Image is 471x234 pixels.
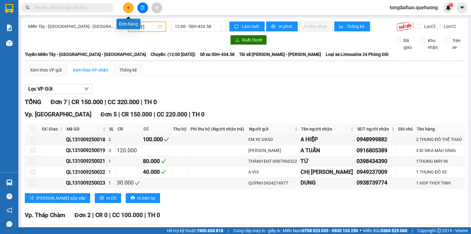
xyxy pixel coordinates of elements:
[415,124,465,134] th: Tên hàng
[143,157,170,166] div: 80.000
[360,229,362,232] span: ⚪️
[446,5,451,10] img: icon-new-feature
[117,178,141,187] div: 30.000
[197,228,223,233] strong: 1900 633 818
[68,98,70,106] span: |
[229,21,265,31] button: syncLàm mới
[357,157,395,166] div: 0398434390
[106,195,116,201] span: In DS
[228,227,229,234] span: |
[135,180,140,186] span: check
[459,5,465,10] span: caret-down
[25,193,90,203] button: sort-ascending[PERSON_NAME] sắp xếp
[36,195,85,201] span: [PERSON_NAME] sắp xếp
[401,37,416,51] span: Đã giao
[248,169,298,175] div: A VUI
[164,137,169,142] span: check
[422,23,438,30] span: Lọc CR
[144,212,146,219] span: |
[441,23,457,30] span: Lọc CC
[109,136,115,143] div: 2
[109,147,115,154] div: 3
[51,98,67,106] span: Đơn 7
[30,196,34,201] span: sort-ascending
[65,134,107,145] td: QL131009250018
[425,37,440,51] span: Kho nhận
[95,193,121,203] button: printerIn DS
[242,23,260,30] span: Làm mới
[233,227,281,234] span: Cung cấp máy in - giấy in:
[175,22,223,31] span: 12:00 - 50H-434.58
[6,25,13,31] img: solution-icon
[126,193,160,203] button: printerIn biên lai
[339,24,344,29] span: bar-chart
[283,227,358,234] span: Miền Nam
[65,145,107,156] td: QL131009250019
[67,126,101,132] span: Mã GD
[271,24,276,29] span: printer
[450,3,452,7] span: 1
[299,21,333,31] button: In đơn chọn
[137,2,148,13] button: file-add
[356,177,396,188] td: 0938739774
[119,67,137,73] div: Thống kê
[334,21,370,31] button: bar-chartThống kê
[84,86,89,91] span: down
[450,37,465,51] span: Trên xe
[171,124,189,134] th: Thu hộ
[300,145,356,156] td: A TUẤN
[416,147,463,154] div: 3 BI SIKA MÀU VÀNG
[6,221,12,227] span: message
[154,111,155,118] span: |
[253,226,287,233] span: Người gửi
[356,167,396,177] td: 0949237009
[66,136,106,143] div: QL131009250018
[25,84,92,94] button: Lọc VP Gửi
[126,6,131,10] span: plus
[155,6,159,10] span: aim
[65,156,107,167] td: QL131009250021
[412,227,413,234] span: |
[161,158,166,164] span: check
[6,193,12,199] span: question-circle
[25,212,65,219] span: Vp. Tháp Chàm
[342,226,382,233] span: SĐT người nhận
[73,67,108,73] div: Xem theo VP nhận
[25,111,91,118] span: Vp. [GEOGRAPHIC_DATA]
[416,180,463,186] div: 1 HOP THỦY TINH
[25,98,41,106] span: TỔNG
[6,40,13,46] img: warehouse-icon
[357,178,395,187] div: 0938739774
[66,168,106,176] div: QL131009250022
[151,51,195,58] span: Chuyến: (12:00 [DATE])
[65,177,107,188] td: QL131009250023
[248,147,298,154] div: [PERSON_NAME]
[357,146,395,155] div: 0916805389
[301,126,349,132] span: Tên người nhận
[109,180,115,186] div: 1
[416,136,463,143] div: 2 THUNG ĐỒ THỂ THAO
[248,158,298,165] div: THÀNH ĐẠT 0987966322
[363,227,407,234] span: Miền Bắc
[249,126,293,132] span: Người gửi
[123,2,134,13] button: plus
[248,136,298,143] div: EM XE GRAD
[25,6,30,10] span: search
[101,111,117,118] span: Đơn 5
[356,145,396,156] td: 0916805389
[6,179,13,186] img: warehouse-icon
[105,98,106,106] span: |
[356,156,396,167] td: 0398434390
[71,226,113,233] span: Mã GD
[235,38,239,43] span: download
[137,195,155,201] span: In biên lai
[167,227,223,234] span: Hỗ trợ kỹ thuật:
[457,2,467,13] button: caret-down
[357,126,390,132] span: SĐT người nhận
[75,212,91,219] span: Đơn 2
[143,168,170,176] div: 40.000
[200,51,235,58] span: Số xe: 50H-434.58
[116,124,142,134] th: CR
[300,156,356,167] td: TỨ
[66,146,106,154] div: QL131009250019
